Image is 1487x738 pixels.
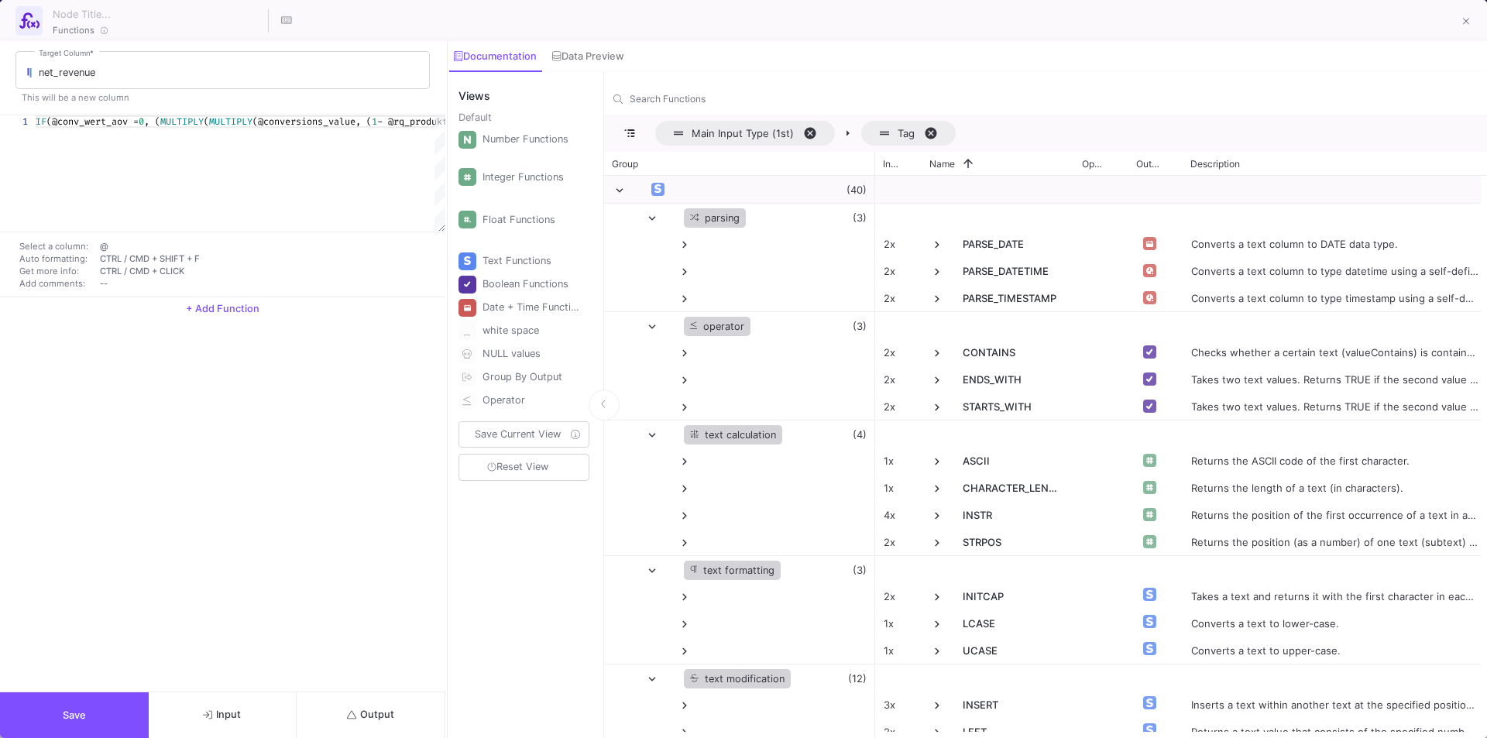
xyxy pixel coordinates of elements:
[963,583,1065,611] span: INITCAP
[963,285,1065,313] span: PARSE_TIMESTAMP
[853,313,867,340] span: (3)
[875,501,922,528] div: 4x
[271,5,302,36] button: Hotkeys List
[963,637,1065,665] span: UCASE
[372,115,377,128] span: 1
[963,366,1065,394] span: ENDS_WITH
[458,454,589,481] button: Reset View
[297,692,445,738] button: Output
[1183,528,1487,555] div: Returns the position (as a number) of one text (subtext) inside another text (source_text).
[483,249,580,273] div: Text Functions
[875,528,922,555] div: 2x
[883,158,900,170] span: Inputs
[455,249,592,273] button: Text Functions
[1183,257,1487,284] div: Converts a text column to type datetime using a self-defined format.
[455,319,592,342] button: white space
[684,425,782,445] div: text calculation
[454,50,536,63] div: Documentation
[186,303,259,314] span: + Add Function
[853,557,867,584] span: (3)
[483,128,580,151] div: Number Functions
[848,665,867,692] span: (12)
[455,166,592,189] button: Integer Functions
[100,241,108,252] span: @
[203,709,241,720] span: Input
[455,296,592,319] button: Date + Time Functions
[1190,158,1240,170] span: Description
[875,609,922,637] div: 1x
[100,253,200,264] span: CTRL / CMD + SHIFT + F
[483,208,580,232] div: Float Functions
[963,448,1065,475] span: ASCII
[612,158,638,170] span: Group
[1082,158,1107,170] span: Operator
[1183,230,1487,257] div: Converts a text column to DATE data type.
[46,115,139,128] span: (@conv_wert_aov =
[455,342,592,366] button: NULL values
[347,709,394,720] span: Output
[963,529,1065,557] span: STRPOS
[19,11,39,31] img: function-ui.svg
[1183,284,1487,311] div: Converts a text column to type timestamp using a self-defined format.
[149,692,297,738] button: Input
[377,115,534,128] span: - @rq_produkt_categorien)), (
[875,393,922,420] div: 2x
[53,24,94,36] span: Functions
[929,158,955,170] span: Name
[875,582,922,609] div: 2x
[1136,158,1161,170] span: Output
[1183,366,1487,393] div: Takes two text values. Returns TRUE if the second value is a suffix of the first.
[853,421,867,448] span: (4)
[483,319,580,342] div: white space
[684,669,791,688] div: text modification
[160,115,204,128] span: MULTIPLY
[23,68,35,78] img: columns.svg
[15,277,96,290] td: Add comments:
[483,366,580,389] div: Group By Output
[455,208,592,232] button: Float Functions
[684,561,781,580] div: text formatting
[1183,474,1487,501] div: Returns the length of a text (in characters).
[475,428,561,440] span: Save Current View
[963,475,1065,503] span: CHARACTER_LENGTH
[1183,338,1487,366] div: Checks whether a certain text (valueContains) is contained within another text (value1). Returns ...
[458,421,589,448] button: Save Current View
[455,366,592,389] button: Group By Output
[1183,691,1487,718] div: Inserts a text within another text at the specified position and for a certain number of characters.
[875,474,922,501] div: 1x
[655,121,835,146] span: Main Input Type (1st). Press ENTER to sort. Press DELETE to remove
[455,128,592,151] button: Number Functions
[100,266,184,276] span: CTRL / CMD + CLICK
[861,121,956,146] span: Tag. Press ENTER to sort. Press DELETE to remove
[455,72,596,104] div: Views
[875,284,922,311] div: 2x
[483,389,580,412] div: Operator
[875,257,922,284] div: 2x
[487,461,549,472] span: Reset View
[15,91,430,104] p: This will be a new column
[483,166,580,189] div: Integer Functions
[898,127,915,139] span: Tag
[252,115,372,128] span: (@conversions_value, (
[684,317,751,336] div: operator
[655,121,956,146] div: Row Groups
[963,231,1065,259] span: PARSE_DATE
[692,127,794,139] span: Main Input Type (1st)
[847,177,867,204] span: (40)
[455,273,592,296] button: Boolean Functions
[875,637,922,664] div: 1x
[853,204,867,232] span: (3)
[684,208,746,228] div: parsing
[630,93,1478,105] input: Search for function names
[15,240,96,252] td: Select a column:
[875,447,922,474] div: 1x
[963,610,1065,638] span: LCASE
[204,115,209,128] span: (
[1183,582,1487,609] div: Takes a text and returns it with the first character in each word in uppercase.
[963,258,1065,286] span: PARSE_DATETIME
[15,265,96,277] td: Get more info:
[36,115,46,128] span: IF
[875,338,922,366] div: 2x
[1183,393,1487,420] div: Takes two text values. Returns TRUE if the second value is a prefix of the first.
